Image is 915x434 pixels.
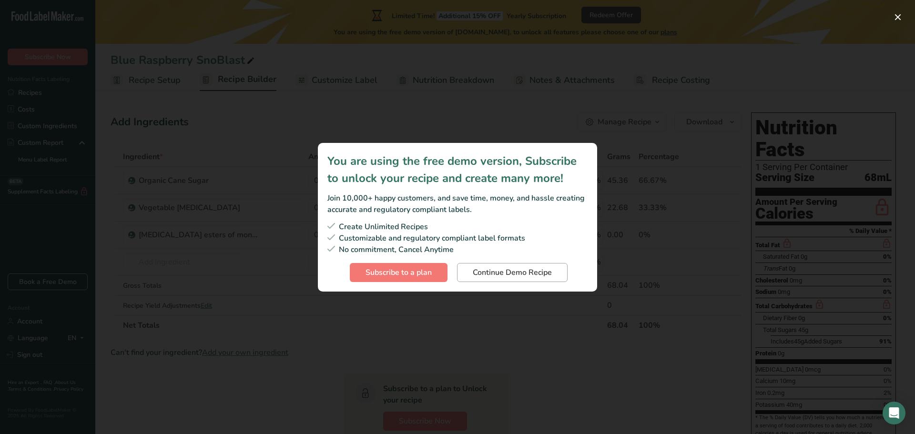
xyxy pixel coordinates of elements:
[350,263,447,282] button: Subscribe to a plan
[327,192,588,215] div: Join 10,000+ happy customers, and save time, money, and hassle creating accurate and regulatory c...
[327,221,588,232] div: Create Unlimited Recipes
[327,152,588,187] div: You are using the free demo version, Subscribe to unlock your recipe and create many more!
[883,402,905,424] div: Open Intercom Messenger
[473,267,552,278] span: Continue Demo Recipe
[327,244,588,255] div: No commitment, Cancel Anytime
[327,232,588,244] div: Customizable and regulatory compliant label formats
[366,267,432,278] span: Subscribe to a plan
[457,263,568,282] button: Continue Demo Recipe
